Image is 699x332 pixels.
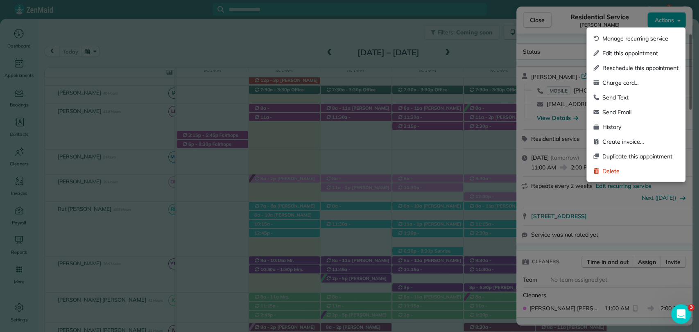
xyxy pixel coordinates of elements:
[602,93,679,102] span: Send Text
[602,108,679,116] span: Send Email
[602,123,679,131] span: History
[602,167,679,175] span: Delete
[688,304,694,311] span: 3
[602,138,679,146] span: Create invoice…
[602,64,679,72] span: Reschedule this appointment
[602,152,679,160] span: Duplicate this appointment
[602,49,679,57] span: Edit this appointment
[602,34,679,43] span: Manage recurring service
[602,79,679,87] span: Charge card…
[671,304,691,324] iframe: Intercom live chat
